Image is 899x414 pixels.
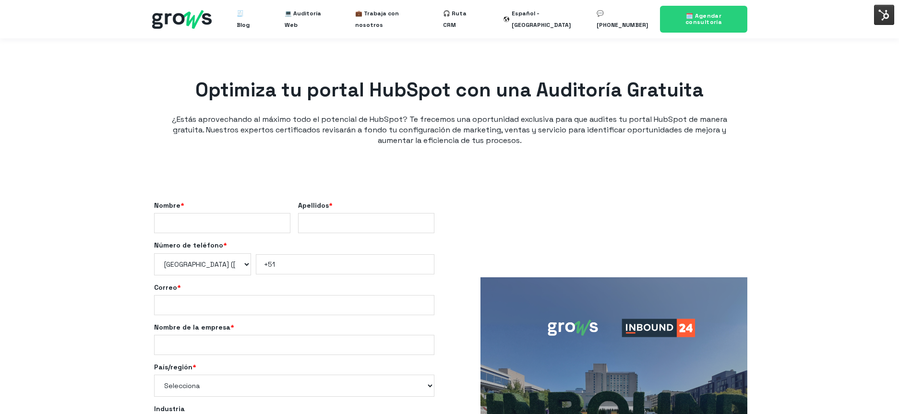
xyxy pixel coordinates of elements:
span: Industria [154,404,185,413]
span: Número de teléfono [154,241,223,249]
span: Nombre [154,201,180,210]
div: Español - [GEOGRAPHIC_DATA] [512,8,581,31]
a: 💼 Trabaja con nosotros [355,4,412,35]
p: ¿Estás aprovechando al máximo todo el potencial de HubSpot? Te frecemos una oportunidad exclusiva... [162,114,738,146]
span: País/región [154,363,192,371]
span: Apellidos [298,201,329,210]
img: Interruptor del menú de herramientas de HubSpot [874,5,894,25]
span: Correo [154,283,177,292]
a: 🧾 Blog [237,4,253,35]
a: 🗓️ Agendar consultoría [660,6,747,33]
a: 🎧 Ruta CRM [443,4,473,35]
a: 💻 Auditoría Web [285,4,324,35]
h1: Optimiza tu portal HubSpot con una Auditoría Gratuita [162,77,738,104]
img: grows - hubspot [152,10,212,29]
iframe: Chat Widget [851,368,899,414]
a: 💬 [PHONE_NUMBER] [597,4,648,35]
span: 🗓️ Agendar consultoría [685,12,722,26]
span: Nombre de la empresa [154,323,230,331]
